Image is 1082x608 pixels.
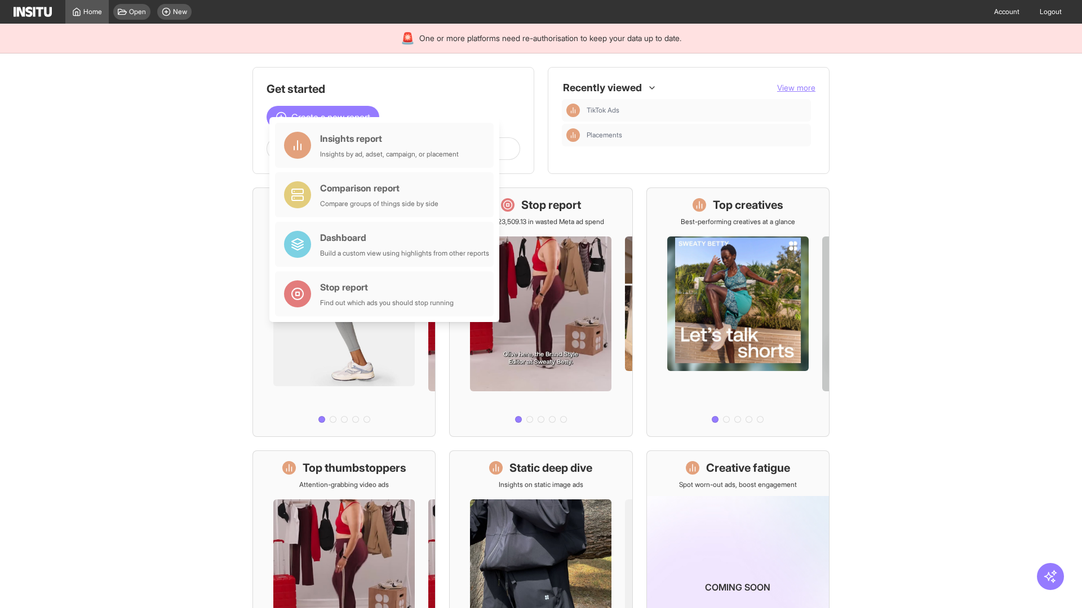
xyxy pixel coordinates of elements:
[419,33,681,44] span: One or more platforms need re-authorisation to keep your data up to date.
[267,106,379,128] button: Create a new report
[587,106,806,115] span: TikTok Ads
[587,131,806,140] span: Placements
[267,81,520,97] h1: Get started
[449,187,632,437] a: Stop reportSave £23,509.13 in wasted Meta ad spend
[320,280,454,294] div: Stop report
[320,150,459,159] div: Insights by ad, adset, campaign, or placement
[173,7,187,16] span: New
[566,128,580,142] div: Insights
[320,181,438,195] div: Comparison report
[566,104,580,117] div: Insights
[646,187,830,437] a: Top creativesBest-performing creatives at a glance
[299,480,389,489] p: Attention-grabbing video ads
[14,7,52,17] img: Logo
[320,132,459,145] div: Insights report
[291,110,370,124] span: Create a new report
[320,298,454,307] div: Find out which ads you should stop running
[777,82,815,93] button: View more
[509,460,592,476] h1: Static deep dive
[252,187,436,437] a: What's live nowSee all active ads instantly
[129,7,146,16] span: Open
[83,7,102,16] span: Home
[401,30,415,46] div: 🚨
[521,197,581,213] h1: Stop report
[499,480,583,489] p: Insights on static image ads
[777,83,815,92] span: View more
[477,217,604,226] p: Save £23,509.13 in wasted Meta ad spend
[681,217,795,226] p: Best-performing creatives at a glance
[587,106,619,115] span: TikTok Ads
[320,231,489,244] div: Dashboard
[320,199,438,208] div: Compare groups of things side by side
[303,460,406,476] h1: Top thumbstoppers
[587,131,622,140] span: Placements
[320,249,489,258] div: Build a custom view using highlights from other reports
[713,197,783,213] h1: Top creatives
